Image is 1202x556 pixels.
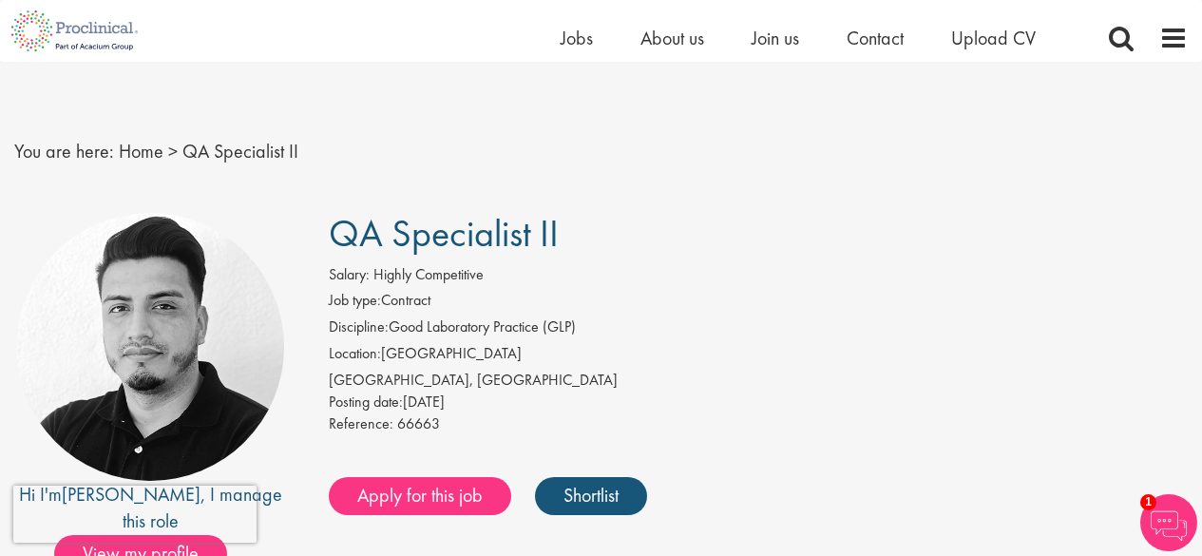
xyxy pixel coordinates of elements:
span: QA Specialist II [182,139,298,163]
span: 1 [1140,494,1156,510]
label: Reference: [329,413,393,435]
span: > [168,139,178,163]
a: Shortlist [535,477,647,515]
span: 66663 [397,413,440,433]
li: Contract [329,290,1188,316]
a: breadcrumb link [119,139,163,163]
label: Discipline: [329,316,389,338]
li: Good Laboratory Practice (GLP) [329,316,1188,343]
a: Apply for this job [329,477,511,515]
a: Upload CV [951,26,1036,50]
img: imeage of recruiter Anderson Maldonado [16,213,284,481]
span: You are here: [14,139,114,163]
label: Location: [329,343,381,365]
div: [DATE] [329,392,1188,413]
label: Job type: [329,290,381,312]
a: Jobs [561,26,593,50]
a: Join us [752,26,799,50]
a: Contact [847,26,904,50]
div: Hi I'm , I manage this role [14,481,286,535]
label: Salary: [329,264,370,286]
a: [PERSON_NAME] [62,482,200,507]
a: About us [640,26,704,50]
iframe: reCAPTCHA [13,486,257,543]
li: [GEOGRAPHIC_DATA] [329,343,1188,370]
span: Highly Competitive [373,264,484,284]
img: Chatbot [1140,494,1197,551]
div: [GEOGRAPHIC_DATA], [GEOGRAPHIC_DATA] [329,370,1188,392]
span: Posting date: [329,392,403,412]
span: QA Specialist II [329,209,559,258]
